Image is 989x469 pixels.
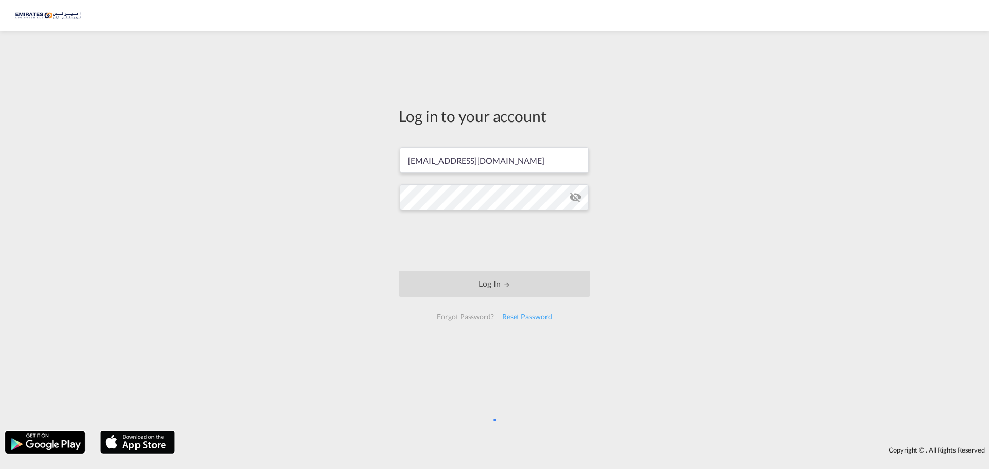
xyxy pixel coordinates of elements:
iframe: reCAPTCHA [416,220,573,260]
div: Copyright © . All Rights Reserved [180,441,989,459]
img: apple.png [99,430,176,455]
div: Log in to your account [399,105,590,127]
div: Forgot Password? [433,307,498,326]
md-icon: icon-eye-off [569,191,582,203]
img: google.png [4,430,86,455]
input: Enter email/phone number [400,147,589,173]
img: c67187802a5a11ec94275b5db69a26e6.png [15,4,85,27]
div: Reset Password [498,307,556,326]
button: LOGIN [399,271,590,297]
